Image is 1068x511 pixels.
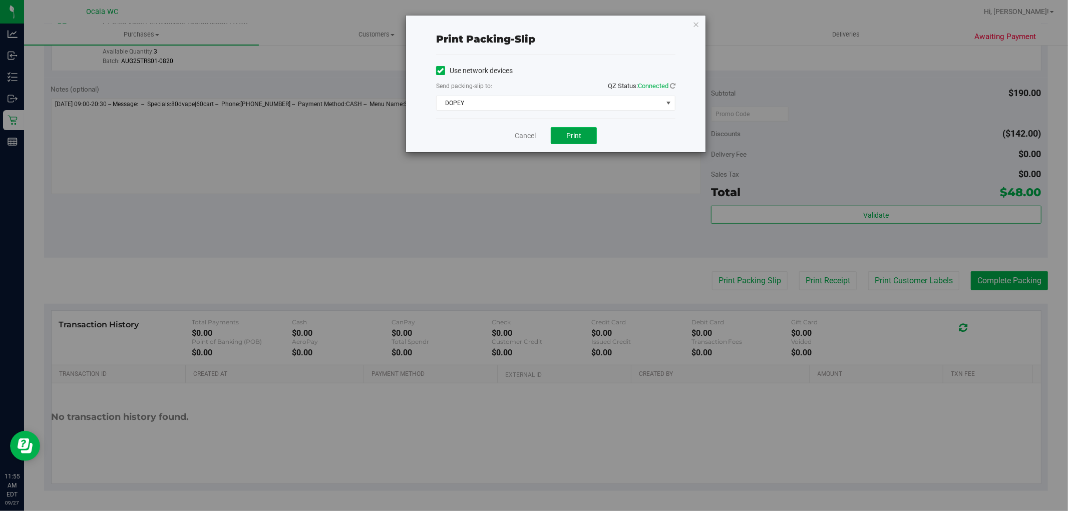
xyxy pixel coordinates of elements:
span: Connected [638,82,668,90]
span: select [662,96,675,110]
button: Print [551,127,597,144]
label: Use network devices [436,66,513,76]
span: Print packing-slip [436,33,535,45]
label: Send packing-slip to: [436,82,492,91]
iframe: Resource center [10,431,40,461]
span: DOPEY [437,96,662,110]
span: QZ Status: [608,82,675,90]
a: Cancel [515,131,536,141]
span: Print [566,132,581,140]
